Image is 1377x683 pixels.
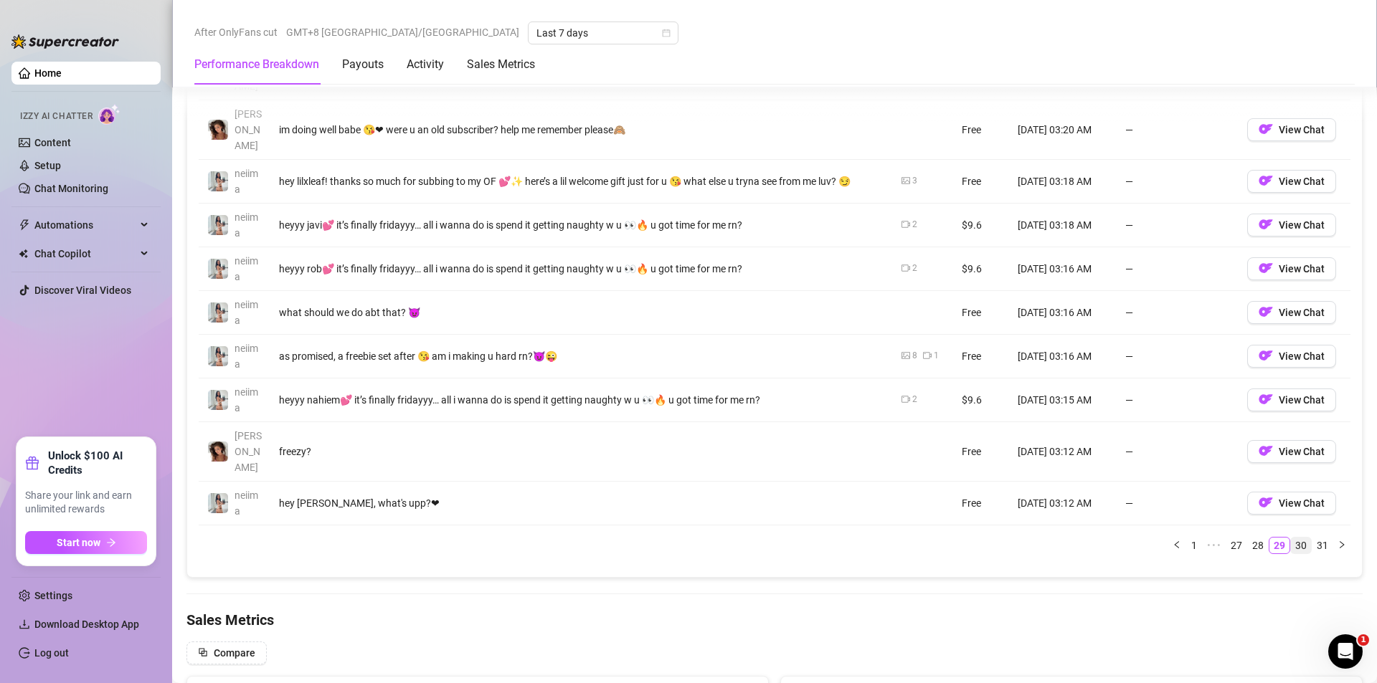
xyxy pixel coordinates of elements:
div: Sales Metrics [467,56,535,73]
span: left [1173,540,1181,549]
span: [PERSON_NAME] [235,49,262,92]
span: video-camera [923,351,932,360]
span: View Chat [1279,307,1325,318]
a: OFView Chat [1247,500,1336,512]
span: video-camera [902,395,910,403]
td: [DATE] 03:15 AM [1009,378,1117,422]
span: neiima [235,386,258,414]
div: 2 [912,393,917,406]
div: hey [PERSON_NAME], what's upp?❤ [279,495,884,511]
td: $9.6 [953,378,1008,422]
div: 2 [912,218,917,231]
button: OFView Chat [1247,214,1336,237]
span: neiima [235,343,258,370]
a: OFView Chat [1247,310,1336,321]
div: 8 [912,349,917,363]
span: download [19,618,30,630]
button: Compare [186,641,267,664]
span: 1 [1358,634,1369,646]
img: neiima [208,171,228,191]
li: Previous Page [1168,537,1186,554]
span: video-camera [902,264,910,272]
img: OF [1259,348,1273,363]
td: $9.6 [953,204,1008,247]
li: 29 [1269,537,1290,554]
td: Free [953,291,1008,335]
div: what should we do abt that? 😈 [279,305,884,320]
span: picture [902,351,910,360]
span: Start now [57,537,100,548]
div: im doing well babe 😘❤ were u an old subscriber? help me remember please🙈 [279,122,884,138]
span: neiima [235,211,258,239]
span: Izzy AI Chatter [20,110,93,123]
div: Performance Breakdown [194,56,319,73]
img: OF [1259,173,1273,188]
td: Free [953,100,1008,160]
td: [DATE] 03:18 AM [1009,204,1117,247]
td: [DATE] 03:12 AM [1009,422,1117,482]
button: OFView Chat [1247,388,1336,411]
span: Share your link and earn unlimited rewards [25,489,147,517]
span: Download Desktop App [34,618,139,630]
td: $9.6 [953,247,1008,291]
span: View Chat [1279,263,1325,274]
span: GMT+8 [GEOGRAPHIC_DATA]/[GEOGRAPHIC_DATA] [286,22,519,43]
span: View Chat [1279,350,1325,362]
a: 30 [1291,538,1311,553]
td: — [1117,378,1239,422]
img: neiima [208,390,228,410]
span: View Chat [1279,394,1325,406]
img: neiima [208,302,228,323]
a: OFView Chat [1247,222,1336,234]
a: 28 [1248,538,1268,553]
span: Compare [214,647,255,659]
span: right [1338,540,1346,549]
img: neiima [208,215,228,235]
a: Discover Viral Videos [34,285,131,296]
li: 27 [1226,537,1247,554]
span: thunderbolt [19,219,30,231]
span: Last 7 days [536,22,670,44]
td: — [1117,160,1239,204]
td: — [1117,422,1239,482]
li: 1 [1186,537,1203,554]
li: 31 [1312,537,1333,554]
a: 29 [1269,538,1290,553]
td: [DATE] 03:12 AM [1009,482,1117,525]
li: Previous 5 Pages [1203,537,1226,554]
td: Free [953,482,1008,525]
img: logo-BBDzfeDw.svg [11,34,119,49]
img: AI Chatter [98,104,120,125]
img: Chloe [208,441,228,462]
img: OF [1259,261,1273,275]
td: — [1117,335,1239,378]
img: Chloe [208,120,228,140]
span: After OnlyFans cut [194,22,278,43]
span: View Chat [1279,219,1325,231]
img: OF [1259,305,1273,319]
li: 28 [1247,537,1269,554]
a: 31 [1312,538,1333,553]
div: 1 [934,349,939,363]
div: heyyy rob💕 it’s finally fridayyy… all i wanna do is spend it getting naughty w u 👀🔥 u got time fo... [279,261,884,277]
td: Free [953,335,1008,378]
td: — [1117,100,1239,160]
td: — [1117,247,1239,291]
span: neiima [235,255,258,282]
td: [DATE] 03:16 AM [1009,291,1117,335]
span: neiima [235,168,258,195]
div: Activity [407,56,444,73]
td: [DATE] 03:18 AM [1009,160,1117,204]
li: 30 [1290,537,1312,554]
img: Chat Copilot [19,249,28,259]
div: 2 [912,262,917,275]
a: Chat Monitoring [34,183,108,194]
a: OFView Chat [1247,353,1336,365]
span: video-camera [902,220,910,229]
span: neiima [235,489,258,517]
td: [DATE] 03:20 AM [1009,100,1117,160]
div: freezy? [279,444,884,459]
div: heyyy javi💕 it’s finally fridayyy… all i wanna do is spend it getting naughty w u 👀🔥 u got time f... [279,217,884,233]
button: OFView Chat [1247,257,1336,280]
span: View Chat [1279,124,1325,135]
